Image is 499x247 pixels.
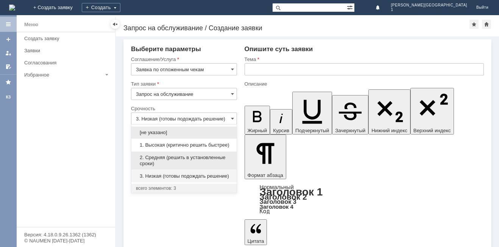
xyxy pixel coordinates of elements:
[295,128,329,133] span: Подчеркнутый
[335,128,365,133] span: Зачеркнутый
[368,89,410,134] button: Нижний индекс
[260,203,293,210] a: Заголовок 4
[123,24,469,32] div: Запрос на обслуживание / Создание заявки
[391,8,467,12] span: 1
[21,45,114,56] a: Заявки
[245,45,313,53] span: Опишите суть заявки
[131,45,201,53] span: Выберите параметры
[136,173,232,179] span: 3. Низкая (готовы подождать решение)
[24,48,111,53] div: Заявки
[391,3,467,8] span: [PERSON_NAME][GEOGRAPHIC_DATA]
[245,106,270,134] button: Жирный
[248,238,264,244] span: Цитата
[248,128,267,133] span: Жирный
[245,81,482,86] div: Описание
[245,184,484,214] div: Формат абзаца
[131,57,235,62] div: Соглашение/Услуга
[371,128,407,133] span: Нижний индекс
[131,81,235,86] div: Тип заявки
[136,130,232,136] span: [не указано]
[270,109,292,134] button: Курсив
[482,20,491,29] div: Сделать домашней страницей
[2,94,14,100] div: КЗ
[410,88,454,134] button: Верхний индекс
[2,47,14,59] a: Мои заявки
[245,57,482,62] div: Тема
[24,36,111,41] div: Создать заявку
[24,60,111,66] div: Согласования
[136,185,232,191] div: всего элементов: 3
[469,20,479,29] div: Добавить в избранное
[136,155,232,167] span: 2. Средняя (решить в установленные сроки)
[332,95,368,134] button: Зачеркнутый
[248,172,283,178] span: Формат абзаца
[131,106,235,111] div: Срочность
[413,128,451,133] span: Верхний индекс
[111,20,120,29] div: Скрыть меню
[2,33,14,45] a: Создать заявку
[245,134,286,179] button: Формат абзаца
[292,92,332,134] button: Подчеркнутый
[245,219,267,245] button: Цитата
[136,142,232,148] span: 1. Высокая (критично решить быстрее)
[2,91,14,103] a: КЗ
[82,3,120,12] div: Создать
[273,128,289,133] span: Курсив
[24,232,108,237] div: Версия: 4.18.0.9.26.1362 (1362)
[347,3,354,11] span: Расширенный поиск
[260,192,307,201] a: Заголовок 2
[9,5,15,11] img: logo
[2,61,14,73] a: Мои согласования
[260,186,323,198] a: Заголовок 1
[9,5,15,11] a: Перейти на домашнюю страницу
[21,57,114,69] a: Согласования
[260,198,296,205] a: Заголовок 3
[21,33,114,44] a: Создать заявку
[260,208,270,215] a: Код
[24,72,102,78] div: Избранное
[24,20,38,29] div: Меню
[24,238,108,243] div: © NAUMEN [DATE]-[DATE]
[260,184,294,190] a: Нормальный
